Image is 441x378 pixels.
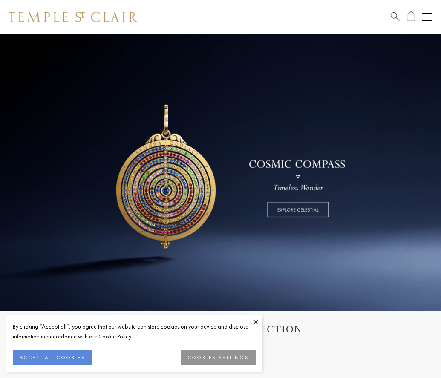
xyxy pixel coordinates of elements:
img: Temple St. Clair [9,12,137,22]
a: Open Shopping Bag [407,11,415,22]
div: By clicking “Accept all”, you agree that our website can store cookies on your device and disclos... [13,322,256,341]
button: COOKIES SETTINGS [181,350,256,365]
button: Open navigation [422,12,432,22]
a: Search [391,11,400,22]
button: ACCEPT ALL COOKIES [13,350,92,365]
